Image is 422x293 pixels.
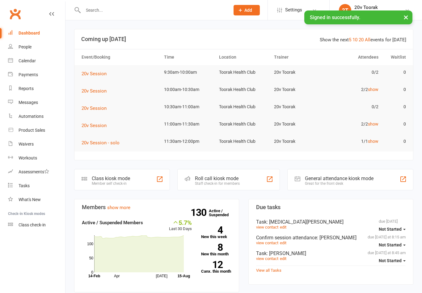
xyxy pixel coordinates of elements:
div: Confirm session attendance [256,235,406,241]
td: Toorak Health Club [216,117,271,131]
td: Toorak Health Club [216,65,271,80]
td: 2/2 [326,82,381,97]
a: Messages [8,96,65,109]
td: 0 [381,65,409,80]
span: 20v Session [82,123,107,128]
td: 20v Toorak [271,100,326,114]
a: 130Active / Suspended [209,204,236,221]
div: Staff check-in for members [195,181,240,186]
span: : [PERSON_NAME] [317,235,357,241]
span: Add [244,8,252,13]
div: Member self check-in [92,181,130,186]
div: Task [256,219,406,225]
td: 11:00am-11:30am [161,117,216,131]
a: 10 [352,37,357,43]
td: 20v Toorak [271,65,326,80]
div: General attendance kiosk mode [305,175,373,181]
span: Not Started [379,242,402,247]
span: Settings [285,3,302,17]
td: 0/2 [326,100,381,114]
th: Location [216,49,271,65]
button: × [400,10,411,24]
div: 20v Toorak [354,10,378,16]
td: 20v Toorak [271,82,326,97]
div: Workouts [19,155,37,160]
div: 5.7% [169,219,192,226]
a: People [8,40,65,54]
div: Automations [19,114,44,119]
span: 20v Session [82,71,107,76]
button: 20v Session - solo [82,139,124,146]
a: All [365,37,370,43]
a: edit [280,256,286,261]
a: Dashboard [8,26,65,40]
span: 20v Session [82,88,107,94]
div: Messages [19,100,38,105]
a: Automations [8,109,65,123]
div: Roll call kiosk mode [195,175,240,181]
td: Toorak Health Club [216,134,271,149]
div: People [19,44,32,49]
strong: 4 [201,225,223,235]
div: Last 30 Days [169,219,192,232]
td: 0 [381,100,409,114]
div: Waivers [19,142,34,146]
button: 20v Session [82,87,111,95]
td: 11:30am-12:00pm [161,134,216,149]
a: Payments [8,68,65,82]
td: Toorak Health Club [216,100,271,114]
strong: 12 [201,260,223,269]
button: Not Started [379,239,406,250]
span: Not Started [379,258,402,263]
a: Waivers [8,137,65,151]
div: Tasks [19,183,30,188]
a: 4New this week [201,226,232,239]
div: 2T [339,4,351,16]
th: Waitlist [381,49,409,65]
td: 20v Toorak [271,117,326,131]
a: Product Sales [8,123,65,137]
a: 12Canx. this month [201,261,232,273]
td: 2/2 [326,117,381,131]
button: 20v Session [82,105,111,112]
div: 20v Toorak [354,5,378,10]
h3: Coming up [DATE] [81,36,406,42]
td: 0/2 [326,65,381,80]
a: Calendar [8,54,65,68]
span: Signed in successfully. [310,14,360,20]
a: Clubworx [7,6,23,22]
a: show more [107,205,130,210]
h3: Due tasks [256,204,406,210]
div: Show the next events for [DATE] [320,36,406,43]
a: view contact [256,256,278,261]
div: Class kiosk mode [92,175,130,181]
button: Not Started [379,255,406,266]
button: 20v Session [82,122,111,129]
button: 20v Session [82,70,111,77]
a: show [368,87,378,92]
th: Attendees [326,49,381,65]
strong: 130 [191,208,209,217]
a: Class kiosk mode [8,218,65,232]
a: edit [280,241,286,245]
span: : [PERSON_NAME] [267,250,306,256]
strong: 8 [201,243,223,252]
th: Trainer [271,49,326,65]
th: Event/Booking [79,49,161,65]
a: 20 [359,37,364,43]
td: 20v Toorak [271,134,326,149]
span: Not Started [379,227,402,232]
a: show [368,122,378,126]
div: Task [256,250,406,256]
button: Not Started [379,224,406,235]
div: Great for the front desk [305,181,373,186]
strong: Active / Suspended Members [82,220,143,225]
div: Assessments [19,169,49,174]
span: 20v Session - solo [82,140,120,146]
a: View all Tasks [256,268,281,273]
div: Class check-in [19,222,46,227]
span: 20v Session [82,105,107,111]
a: view contact [256,225,278,229]
td: 0 [381,117,409,131]
a: show [368,139,378,144]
